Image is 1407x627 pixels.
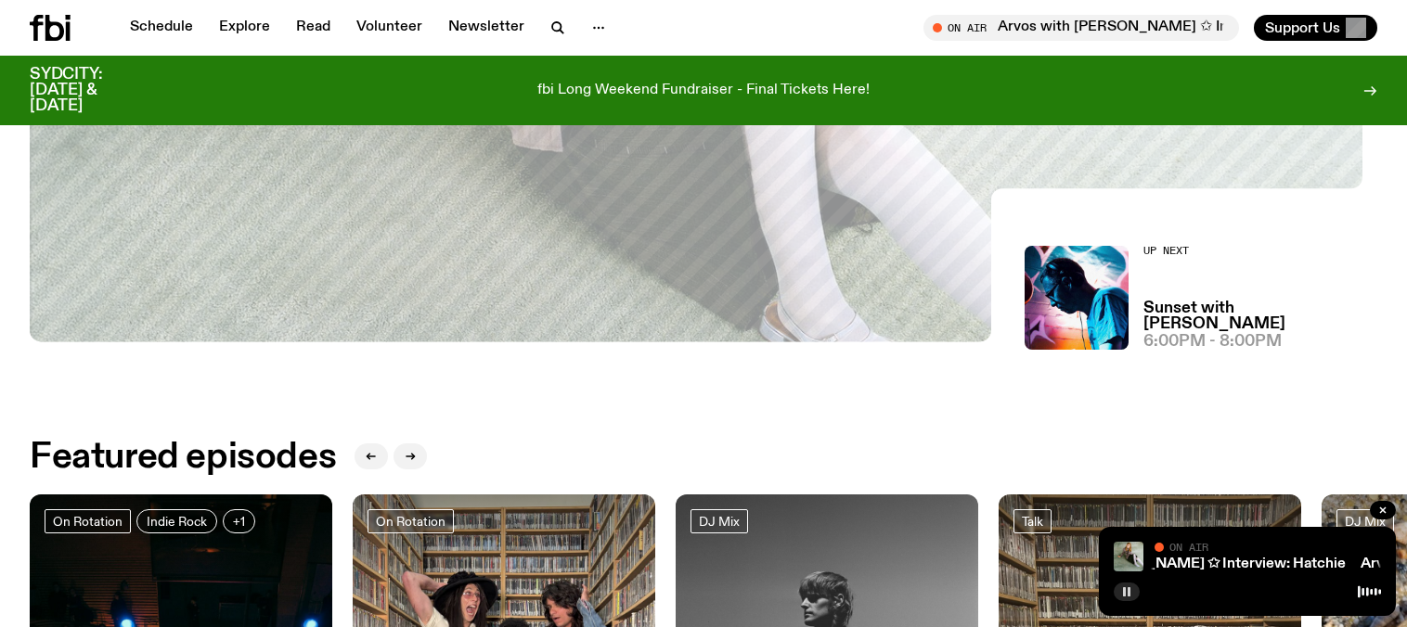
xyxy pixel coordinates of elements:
[1169,541,1208,553] span: On Air
[30,67,148,114] h3: SYDCITY: [DATE] & [DATE]
[368,509,454,533] a: On Rotation
[1143,301,1377,332] a: Sunset with [PERSON_NAME]
[345,15,433,41] a: Volunteer
[208,15,281,41] a: Explore
[1345,514,1386,528] span: DJ Mix
[53,514,123,528] span: On Rotation
[233,514,245,528] span: +1
[1025,246,1129,350] img: Simon Caldwell stands side on, looking downwards. He has headphones on. Behind him is a brightly ...
[136,509,217,533] a: Indie Rock
[147,514,207,528] span: Indie Rock
[1114,542,1143,571] img: Girl with long hair is sitting back on the ground comfortably
[376,514,445,528] span: On Rotation
[1336,509,1394,533] a: DJ Mix
[437,15,536,41] a: Newsletter
[1013,509,1052,533] a: Talk
[1265,19,1340,36] span: Support Us
[691,509,748,533] a: DJ Mix
[223,509,255,533] button: +1
[285,15,342,41] a: Read
[119,15,204,41] a: Schedule
[1254,15,1377,41] button: Support Us
[699,514,740,528] span: DJ Mix
[30,441,336,474] h2: Featured episodes
[1022,514,1043,528] span: Talk
[537,83,870,99] p: fbi Long Weekend Fundraiser - Final Tickets Here!
[1143,334,1282,350] span: 6:00pm - 8:00pm
[45,509,131,533] a: On Rotation
[1143,246,1377,256] h2: Up Next
[1007,557,1346,571] a: Arvos with [PERSON_NAME] ✩ Interview: Hatchie
[923,15,1239,41] button: On AirArvos with [PERSON_NAME] ✩ Interview: Hatchie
